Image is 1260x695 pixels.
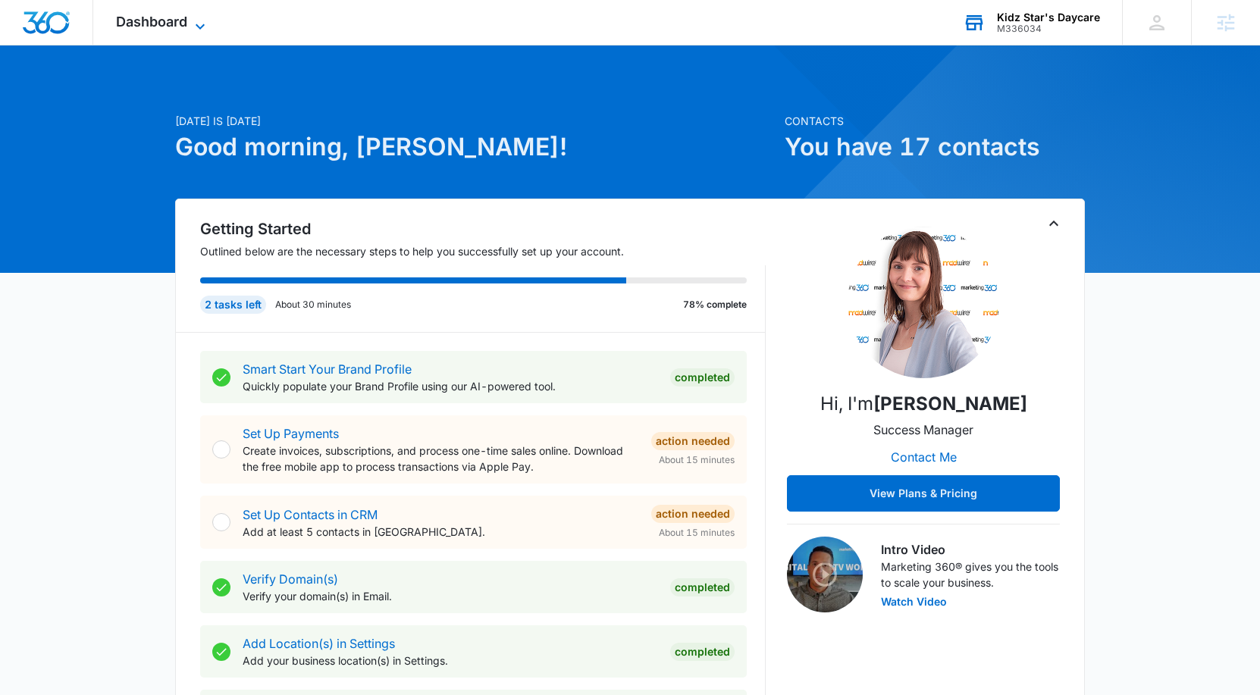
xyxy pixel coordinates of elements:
img: Christy Perez [848,227,999,378]
p: Create invoices, subscriptions, and process one-time sales online. Download the free mobile app t... [243,443,639,474]
button: Toggle Collapse [1045,214,1063,233]
div: Completed [670,643,735,661]
img: website_grey.svg [24,39,36,52]
p: Contacts [785,113,1085,129]
a: Verify Domain(s) [243,571,338,587]
div: 2 tasks left [200,296,266,314]
div: Keywords by Traffic [168,89,255,99]
div: Completed [670,578,735,596]
button: Contact Me [876,439,972,475]
strong: [PERSON_NAME] [873,393,1027,415]
p: Success Manager [873,421,973,439]
div: account id [997,23,1100,34]
a: Add Location(s) in Settings [243,636,395,651]
h1: Good morning, [PERSON_NAME]! [175,129,776,165]
img: tab_keywords_by_traffic_grey.svg [151,88,163,100]
img: logo_orange.svg [24,24,36,36]
p: Hi, I'm [820,390,1027,418]
span: About 15 minutes [659,526,735,540]
p: [DATE] is [DATE] [175,113,776,129]
h1: You have 17 contacts [785,129,1085,165]
button: Watch Video [881,596,947,607]
div: Action Needed [651,505,735,523]
div: Domain: [DOMAIN_NAME] [39,39,167,52]
a: Set Up Payments [243,426,339,441]
p: Add at least 5 contacts in [GEOGRAPHIC_DATA]. [243,524,639,540]
p: About 30 minutes [275,298,351,311]
p: Add your business location(s) in Settings. [243,653,658,668]
p: 78% complete [683,298,747,311]
img: Intro Video [787,537,863,612]
div: Action Needed [651,432,735,450]
p: Marketing 360® gives you the tools to scale your business. [881,559,1060,590]
h3: Intro Video [881,540,1060,559]
button: View Plans & Pricing [787,475,1060,512]
h2: Getting Started [200,218,766,240]
p: Outlined below are the necessary steps to help you successfully set up your account. [200,243,766,259]
span: Dashboard [116,14,187,30]
a: Smart Start Your Brand Profile [243,362,412,377]
span: About 15 minutes [659,453,735,467]
a: Set Up Contacts in CRM [243,507,378,522]
div: v 4.0.25 [42,24,74,36]
div: account name [997,11,1100,23]
img: tab_domain_overview_orange.svg [41,88,53,100]
p: Quickly populate your Brand Profile using our AI-powered tool. [243,378,658,394]
p: Verify your domain(s) in Email. [243,588,658,604]
div: Domain Overview [58,89,136,99]
div: Completed [670,368,735,387]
